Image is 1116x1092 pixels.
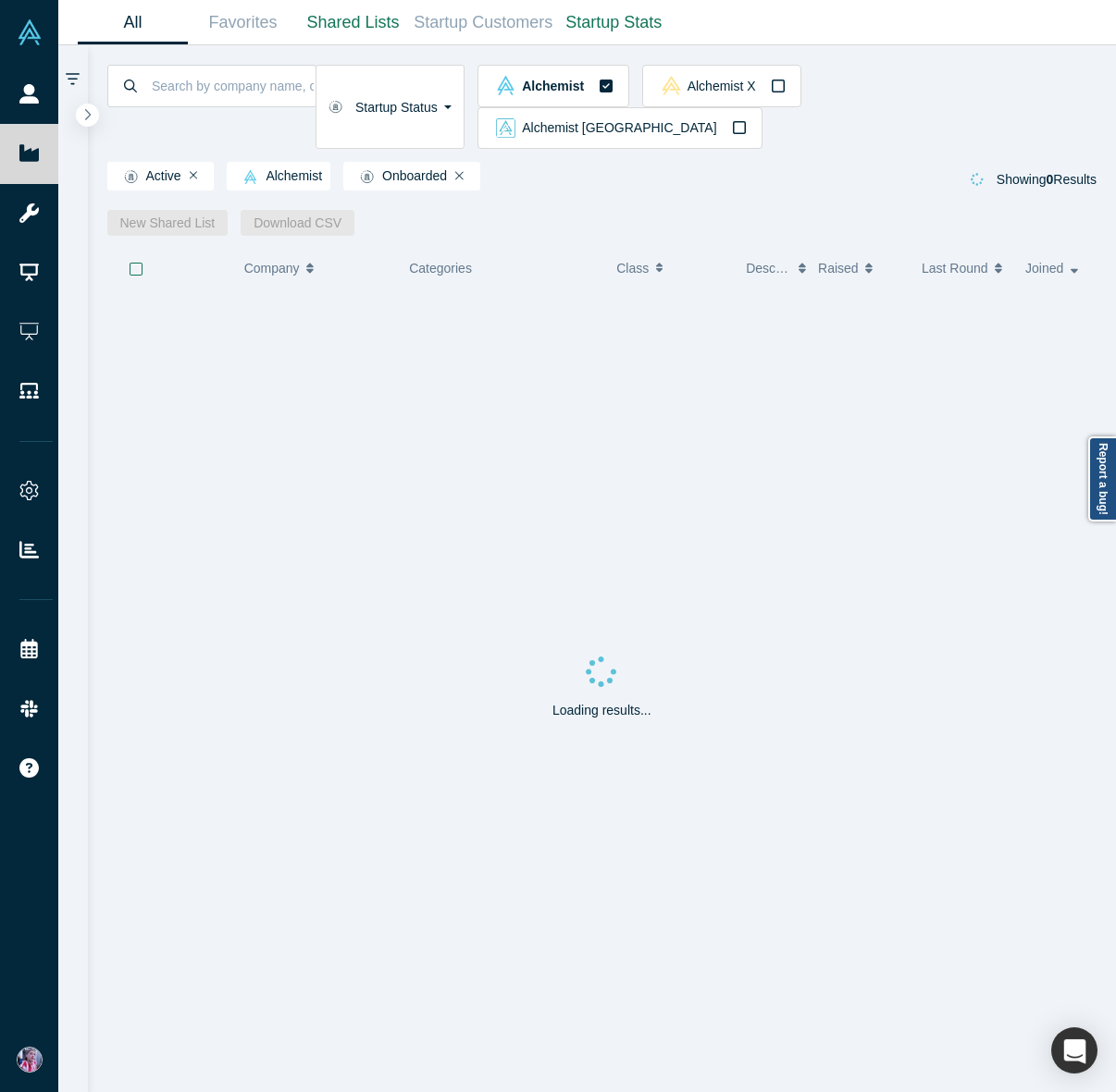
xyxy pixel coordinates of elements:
img: alchemist_aj Vault Logo [496,118,515,138]
a: Favorites [188,1,298,44]
span: Showing Results [997,172,1097,187]
img: Startup status [329,100,342,115]
img: Alex Miguel's Account [17,1047,43,1073]
button: Startup Status [316,65,465,149]
button: alchemist_aj Vault LogoAlchemist [GEOGRAPHIC_DATA] [477,107,763,150]
span: Company [244,249,300,288]
span: Alchemist [235,169,322,184]
button: alchemist Vault LogoAlchemist [477,65,629,107]
a: Report a bug! [1088,436,1116,521]
button: Last Round [922,249,1006,288]
a: Startup Stats [559,1,669,44]
img: alchemist Vault Logo [496,76,515,95]
span: Categories [409,261,472,276]
span: Class [616,249,649,288]
span: Alchemist [GEOGRAPHIC_DATA] [522,121,716,134]
button: New Shared List [107,210,229,236]
span: Alchemist [522,80,584,92]
img: Alchemist Vault Logo [17,19,43,45]
button: Download CSV [241,210,354,236]
img: Startup status [124,169,138,184]
button: Raised [818,249,902,288]
button: Remove Filter [190,169,198,182]
button: Remove Filter [455,169,464,182]
span: Raised [818,249,859,288]
button: alchemistx Vault LogoAlchemist X [642,65,800,107]
img: alchemistx Vault Logo [662,76,681,95]
img: alchemist Vault Logo [243,170,257,184]
span: Last Round [922,249,988,288]
span: Alchemist X [688,80,756,92]
a: All [78,1,188,44]
a: Startup Customers [408,1,559,44]
span: Onboarded [352,169,447,184]
span: Active [116,169,181,184]
button: Class [616,249,717,288]
strong: 0 [1047,172,1054,187]
p: Loading results... [552,701,651,720]
button: Joined [1025,249,1084,288]
span: Description [746,249,791,288]
span: Joined [1025,249,1063,288]
img: Startup status [360,169,374,184]
input: Search by company name, class, customer, one-liner or category [150,64,316,107]
button: Description [746,249,799,288]
a: Shared Lists [298,1,408,44]
button: Company [244,249,380,288]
